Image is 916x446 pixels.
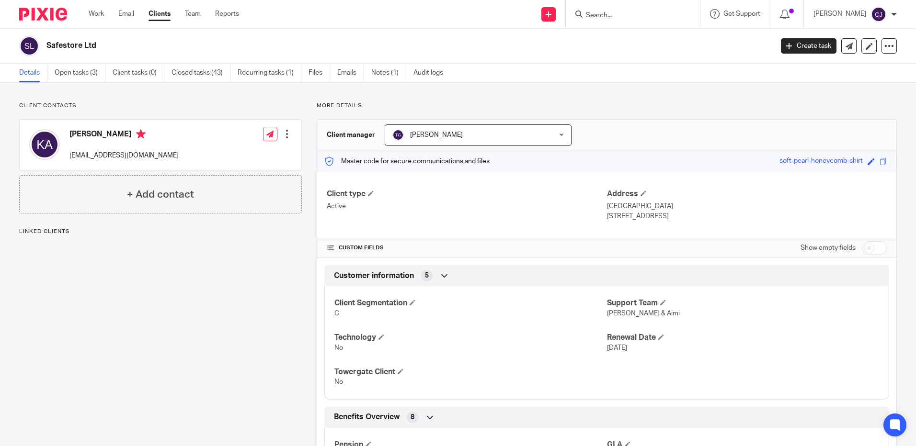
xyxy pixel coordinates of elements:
a: Email [118,9,134,19]
h4: [PERSON_NAME] [69,129,179,141]
span: Get Support [723,11,760,17]
h4: Client Segmentation [334,298,607,308]
a: Emails [337,64,364,82]
a: Files [309,64,330,82]
span: Customer information [334,271,414,281]
a: Closed tasks (43) [172,64,230,82]
h4: Towergate Client [334,367,607,377]
h2: Safestore Ltd [46,41,622,51]
h4: Address [607,189,887,199]
a: Work [89,9,104,19]
a: Recurring tasks (1) [238,64,301,82]
h4: Technology [334,333,607,343]
p: Master code for secure communications and files [324,156,490,166]
label: Show empty fields [801,243,856,253]
a: Audit logs [413,64,450,82]
span: 5 [425,271,429,280]
h4: Support Team [607,298,879,308]
img: svg%3E [29,129,60,160]
p: [GEOGRAPHIC_DATA] [607,201,887,211]
a: Reports [215,9,239,19]
input: Search [585,11,671,20]
h4: + Add contact [127,187,194,202]
span: C [334,310,339,317]
p: Active [327,201,607,211]
div: soft-pearl-honeycomb-shirt [779,156,863,167]
span: No [334,379,343,385]
i: Primary [136,129,146,139]
a: Team [185,9,201,19]
span: [PERSON_NAME] [410,132,463,138]
a: Create task [781,38,836,54]
h4: Client type [327,189,607,199]
h4: Renewal Date [607,333,879,343]
a: Client tasks (0) [113,64,164,82]
a: Details [19,64,47,82]
img: svg%3E [19,36,39,56]
a: Notes (1) [371,64,406,82]
a: Clients [149,9,171,19]
span: No [334,345,343,351]
span: [DATE] [607,345,627,351]
p: More details [317,102,897,110]
img: svg%3E [392,129,404,141]
p: [EMAIL_ADDRESS][DOMAIN_NAME] [69,151,179,160]
h3: Client manager [327,130,375,140]
span: 8 [411,413,414,422]
img: Pixie [19,8,67,21]
span: [PERSON_NAME] & Aimi [607,310,680,317]
span: Benefits Overview [334,412,400,422]
p: Linked clients [19,228,302,235]
a: Open tasks (3) [55,64,105,82]
p: [STREET_ADDRESS] [607,212,887,221]
p: [PERSON_NAME] [813,9,866,19]
h4: CUSTOM FIELDS [327,244,607,252]
img: svg%3E [871,7,886,22]
p: Client contacts [19,102,302,110]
